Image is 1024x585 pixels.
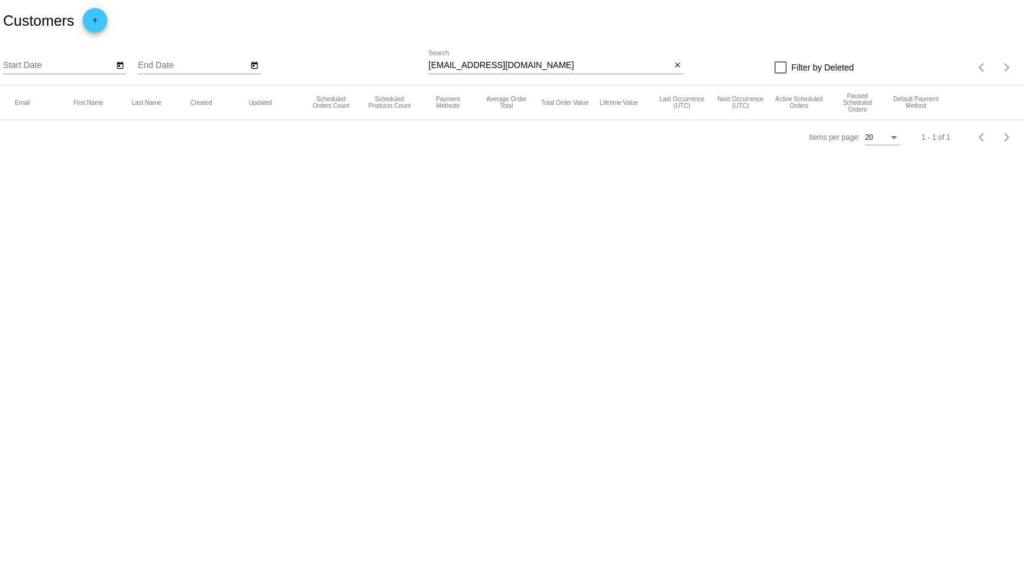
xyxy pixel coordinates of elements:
button: Change sorting for CreatedUtc [190,99,212,106]
button: Change sorting for DefaultPaymentMethod [892,96,939,109]
button: Next page [995,125,1019,150]
span: 20 [865,133,873,142]
button: Open calendar [248,58,261,71]
input: End Date [138,61,248,71]
button: Change sorting for UpdatedUtc [249,99,272,106]
button: Next page [995,55,1019,80]
button: Change sorting for Email [15,99,30,106]
button: Change sorting for TotalProductsScheduledCount [365,96,413,109]
div: Items per page: [809,133,860,142]
button: Change sorting for FirstName [73,99,103,106]
input: Start Date [3,61,113,71]
mat-icon: close [673,61,682,71]
button: Change sorting for AverageScheduledOrderTotal [483,96,530,109]
button: Change sorting for LastScheduledOrderOccurrenceUtc [658,96,705,109]
button: Change sorting for ScheduledOrderLTV [600,99,638,106]
button: Previous page [970,125,995,150]
button: Previous page [970,55,995,80]
h2: Customers [3,12,74,29]
button: Change sorting for TotalScheduledOrderValue [541,99,589,106]
button: Open calendar [113,58,126,71]
button: Change sorting for PausedScheduledOrdersCount [834,93,881,113]
button: Change sorting for NextScheduledOrderOccurrenceUtc [717,96,764,109]
div: 1 - 1 of 1 [922,133,950,142]
mat-icon: add [88,16,102,31]
button: Change sorting for TotalScheduledOrdersCount [307,96,354,109]
input: Search [429,61,671,71]
button: Change sorting for LastName [132,99,161,106]
button: Clear [671,59,684,72]
span: Filter by Deleted [792,60,854,75]
mat-select: Items per page: [865,134,900,142]
button: Change sorting for PaymentMethodsCount [424,96,472,109]
button: Change sorting for ActiveScheduledOrdersCount [775,96,822,109]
